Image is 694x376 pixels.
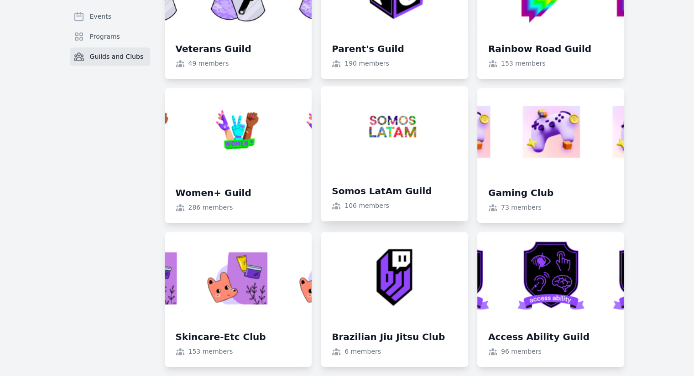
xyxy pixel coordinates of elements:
[90,32,120,41] span: Programs
[90,12,111,21] span: Events
[70,7,150,80] nav: Sidebar
[70,7,150,26] a: Events
[90,52,144,61] span: Guilds and Clubs
[70,47,150,66] a: Guilds and Clubs
[70,27,150,46] a: Programs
